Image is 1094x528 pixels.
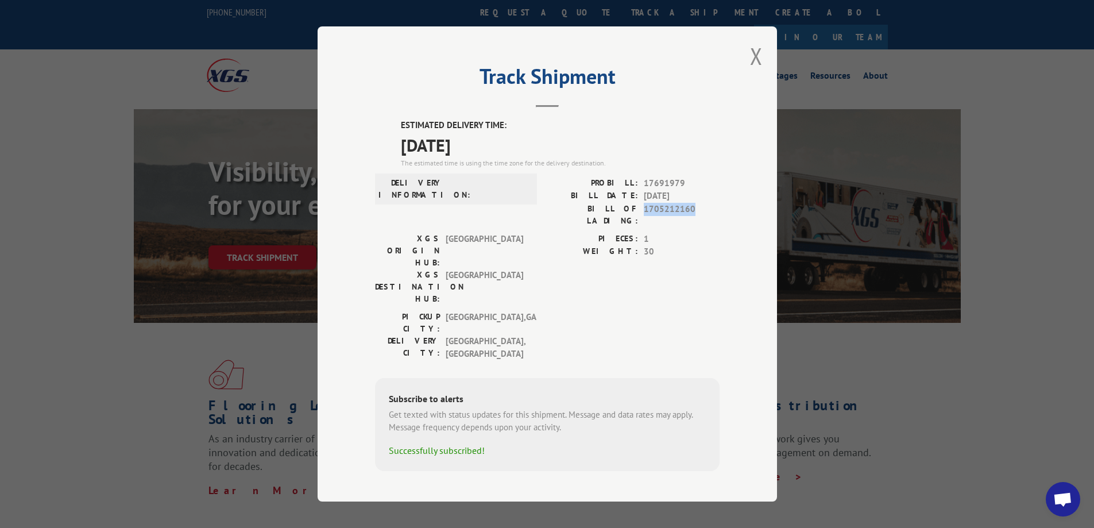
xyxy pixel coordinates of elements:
[547,203,638,227] label: BILL OF LADING:
[375,68,720,90] h2: Track Shipment
[375,335,440,361] label: DELIVERY CITY:
[547,177,638,190] label: PROBILL:
[446,335,523,361] span: [GEOGRAPHIC_DATA] , [GEOGRAPHIC_DATA]
[389,444,706,457] div: Successfully subscribed!
[389,392,706,408] div: Subscribe to alerts
[750,41,763,71] button: Close modal
[547,245,638,259] label: WEIGHT:
[375,269,440,305] label: XGS DESTINATION HUB:
[644,203,720,227] span: 1705212160
[389,408,706,434] div: Get texted with status updates for this shipment. Message and data rates may apply. Message frequ...
[446,269,523,305] span: [GEOGRAPHIC_DATA]
[401,119,720,132] label: ESTIMATED DELIVERY TIME:
[375,311,440,335] label: PICKUP CITY:
[644,177,720,190] span: 17691979
[644,190,720,203] span: [DATE]
[446,311,523,335] span: [GEOGRAPHIC_DATA] , GA
[547,190,638,203] label: BILL DATE:
[401,132,720,158] span: [DATE]
[547,233,638,246] label: PIECES:
[644,245,720,259] span: 30
[401,158,720,168] div: The estimated time is using the time zone for the delivery destination.
[446,233,523,269] span: [GEOGRAPHIC_DATA]
[644,233,720,246] span: 1
[375,233,440,269] label: XGS ORIGIN HUB:
[378,177,443,201] label: DELIVERY INFORMATION:
[1046,482,1080,517] div: Open chat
